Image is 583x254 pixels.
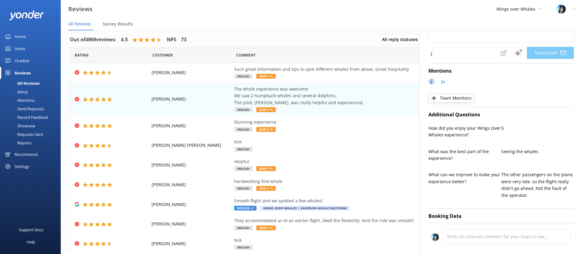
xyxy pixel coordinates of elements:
a: Requests Sent [4,130,61,139]
h4: Additional Questions [428,111,574,119]
div: Inbox [15,43,25,55]
div: Requests Sent [4,130,43,139]
span: P8EUGH [234,147,253,152]
p: Seeing the whales [501,148,574,155]
a: Jo [438,78,445,87]
a: Record Feedback [4,113,61,122]
div: Setup [4,88,28,96]
h4: Mentions [428,67,574,75]
span: Question [236,52,256,58]
h4: 73 [181,36,186,44]
div: Helpful [234,158,510,165]
h3: Reviews [68,4,93,14]
img: yonder-white-logo.png [9,10,44,20]
span: Replied [234,206,257,211]
p: The other passengers on the plane were very late, so the flight really didn't go ahead. Not the f... [501,171,574,199]
div: Home [15,30,26,43]
div: hardworking find whale [234,178,510,185]
span: [PERSON_NAME] [PERSON_NAME] [152,142,231,149]
div: They accommodated us to an earlier flight, liked the flexibility. And the ride was smooth! [234,217,510,224]
a: Setup [4,88,61,96]
span: Reply [256,225,276,230]
span: [PERSON_NAME] [152,96,231,102]
div: Mentions [4,96,35,105]
span: P8EUGH [234,245,253,250]
span: Reply [256,127,276,132]
p: What was the best part of the experience? [428,148,501,162]
div: N/A [234,139,510,145]
a: All Reviews [4,79,61,88]
span: Reply [256,74,276,79]
span: P8EUGH [234,225,253,230]
span: Wings Over Whales | Kaikōura Whale Watching [260,206,350,211]
span: [PERSON_NAME] [152,240,231,247]
h4: Out of 4969 reviews: [70,36,116,44]
span: Wings over Whales [496,6,535,12]
span: P8EUGH [234,186,253,191]
span: [PERSON_NAME] [152,69,231,76]
span: All Reviews [68,21,91,27]
div: Smooth flight and we spotted a few whales! [234,197,510,204]
span: Reply [256,186,276,191]
span: Reply [256,166,276,171]
p: How did you enjoy your Wings Over Whales experience? [428,125,501,139]
div: Reviews [15,67,31,79]
div: All Reviews [4,79,39,88]
span: Date [152,52,173,58]
div: Send Requests [4,105,44,113]
span: P8EUGH [234,107,253,112]
img: 145-1635463833.jpg [557,5,566,14]
div: Showcase [4,122,35,130]
button: Team Mentions [428,94,474,103]
h4: 4.5 [121,36,128,44]
div: Settings [15,160,29,173]
div: Reports [4,139,32,147]
h4: Booking Data [428,212,574,220]
span: Date [75,52,89,58]
span: [PERSON_NAME] [152,122,231,129]
div: Record Feedback [4,113,48,122]
span: Reply [256,107,276,112]
div: J [428,78,435,84]
div: Such great information and tips to spot different whales from above. Great hospitality [234,66,510,73]
p: Jo [441,78,445,85]
a: Showcase [4,122,61,130]
p: What can we improve to make your experience better? [428,171,501,185]
span: P8EUGH [234,127,253,132]
div: Help [27,236,35,248]
span: All reply statuses [382,36,421,43]
h4: NPS [167,36,176,44]
div: Chatbot [15,55,29,67]
a: Send Requests [4,105,61,113]
div: N/A [234,237,510,244]
a: Mentions [4,96,61,105]
p: 5 [501,125,574,132]
span: [PERSON_NAME] [152,221,231,227]
a: Reports [4,139,61,147]
span: Survey Results [103,21,133,27]
div: The whole experience was awesome We saw 2 humpback whales and several dolphins. The pilot, [PERSO... [234,86,510,106]
span: P8EUGH [234,74,253,79]
div: Support Docs [19,224,43,236]
span: [PERSON_NAME] [152,162,231,168]
span: P8EUGH [234,166,253,171]
div: Stunning experience. [234,119,510,125]
span: [PERSON_NAME] [152,201,231,208]
img: 145-1635463833.jpg [431,233,439,241]
div: Recommend [15,148,38,160]
span: [PERSON_NAME] [152,181,231,188]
